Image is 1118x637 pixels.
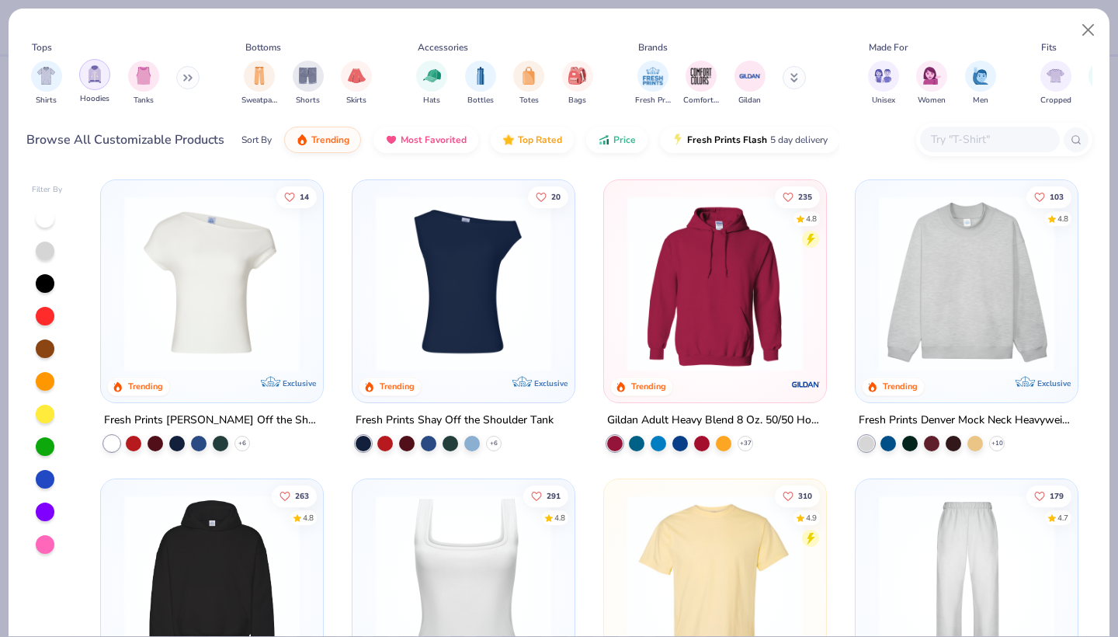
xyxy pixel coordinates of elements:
[916,61,947,106] button: filter button
[241,61,277,106] button: filter button
[373,127,478,153] button: Most Favorited
[871,196,1062,371] img: f5d85501-0dbb-4ee4-b115-c08fa3845d83
[32,40,52,54] div: Tops
[134,95,154,106] span: Tanks
[491,127,574,153] button: Top Rated
[311,134,349,146] span: Trending
[79,59,110,105] div: filter for Hoodies
[738,95,761,106] span: Gildan
[1026,485,1071,506] button: Like
[296,492,310,500] span: 263
[423,95,440,106] span: Hats
[770,131,828,149] span: 5 day delivery
[734,61,766,106] div: filter for Gildan
[416,61,447,106] div: filter for Hats
[251,67,268,85] img: Sweatpants Image
[241,61,277,106] div: filter for Sweatpants
[300,193,310,200] span: 14
[635,95,671,106] span: Fresh Prints
[519,95,539,106] span: Totes
[385,134,398,146] img: most_fav.gif
[518,134,562,146] span: Top Rated
[26,131,224,149] div: Browse All Customizable Products
[528,186,568,207] button: Like
[1050,193,1064,200] span: 103
[465,61,496,106] button: filter button
[672,134,684,146] img: flash.gif
[284,127,361,153] button: Trending
[868,61,899,106] div: filter for Unisex
[775,485,820,506] button: Like
[806,213,817,225] div: 4.8
[80,93,109,105] span: Hoodies
[104,411,320,430] div: Fresh Prints [PERSON_NAME] Off the Shoulder Top
[991,439,1002,448] span: + 10
[241,133,272,147] div: Sort By
[586,127,648,153] button: Price
[31,61,62,106] div: filter for Shirts
[872,95,895,106] span: Unisex
[607,411,823,430] div: Gildan Adult Heavy Blend 8 Oz. 50/50 Hooded Sweatshirt
[798,193,812,200] span: 235
[1040,95,1071,106] span: Cropped
[423,67,441,85] img: Hats Image
[86,65,103,83] img: Hoodies Image
[562,61,593,106] button: filter button
[293,61,324,106] button: filter button
[520,67,537,85] img: Totes Image
[534,378,568,388] span: Exclusive
[401,134,467,146] span: Most Favorited
[36,95,57,106] span: Shirts
[283,378,316,388] span: Exclusive
[874,67,892,85] img: Unisex Image
[1057,213,1068,225] div: 4.8
[79,61,110,106] button: filter button
[341,61,372,106] div: filter for Skirts
[296,95,320,106] span: Shorts
[116,196,307,371] img: a1c94bf0-cbc2-4c5c-96ec-cab3b8502a7f
[513,61,544,106] button: filter button
[296,134,308,146] img: trending.gif
[859,411,1075,430] div: Fresh Prints Denver Mock Neck Heavyweight Sweatshirt
[687,134,767,146] span: Fresh Prints Flash
[32,184,63,196] div: Filter By
[923,67,941,85] img: Women Image
[128,61,159,106] div: filter for Tanks
[806,512,817,524] div: 4.9
[635,61,671,106] div: filter for Fresh Prints
[472,67,489,85] img: Bottles Image
[683,61,719,106] div: filter for Comfort Colors
[734,61,766,106] button: filter button
[868,61,899,106] button: filter button
[277,186,318,207] button: Like
[465,61,496,106] div: filter for Bottles
[1050,492,1064,500] span: 179
[238,439,246,448] span: + 6
[1074,16,1103,45] button: Close
[1040,61,1071,106] button: filter button
[416,61,447,106] button: filter button
[965,61,996,106] div: filter for Men
[1036,378,1070,388] span: Exclusive
[293,61,324,106] div: filter for Shorts
[790,369,821,400] img: Gildan logo
[638,40,668,54] div: Brands
[562,61,593,106] div: filter for Bags
[547,492,561,500] span: 291
[620,196,811,371] img: 01756b78-01f6-4cc6-8d8a-3c30c1a0c8ac
[973,95,988,106] span: Men
[299,67,317,85] img: Shorts Image
[490,439,498,448] span: + 6
[418,40,468,54] div: Accessories
[739,439,751,448] span: + 37
[965,61,996,106] button: filter button
[918,95,946,106] span: Women
[128,61,159,106] button: filter button
[467,95,494,106] span: Bottles
[346,95,366,106] span: Skirts
[683,95,719,106] span: Comfort Colors
[613,134,636,146] span: Price
[135,67,152,85] img: Tanks Image
[502,134,515,146] img: TopRated.gif
[635,61,671,106] button: filter button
